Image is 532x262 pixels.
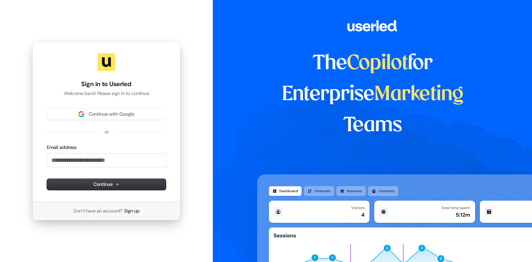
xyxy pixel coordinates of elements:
[98,53,115,71] img: Userled
[78,111,84,117] img: Sign in with Google
[47,109,166,120] button: Sign in with GoogleContinue with Google
[47,90,166,97] p: Welcome back! Please sign in to continue
[47,179,166,190] button: Continue
[124,208,140,214] a: Sign up
[89,111,134,118] span: Continue with Google
[374,85,464,104] span: Marketing
[347,54,408,73] span: Copilot
[74,208,123,214] span: Don’t have an account?
[257,48,488,141] h1: The for Enterprise Teams
[105,129,109,135] p: or
[47,144,76,151] label: Email address
[93,181,119,188] span: Continue
[47,80,166,89] h1: Sign in to Userled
